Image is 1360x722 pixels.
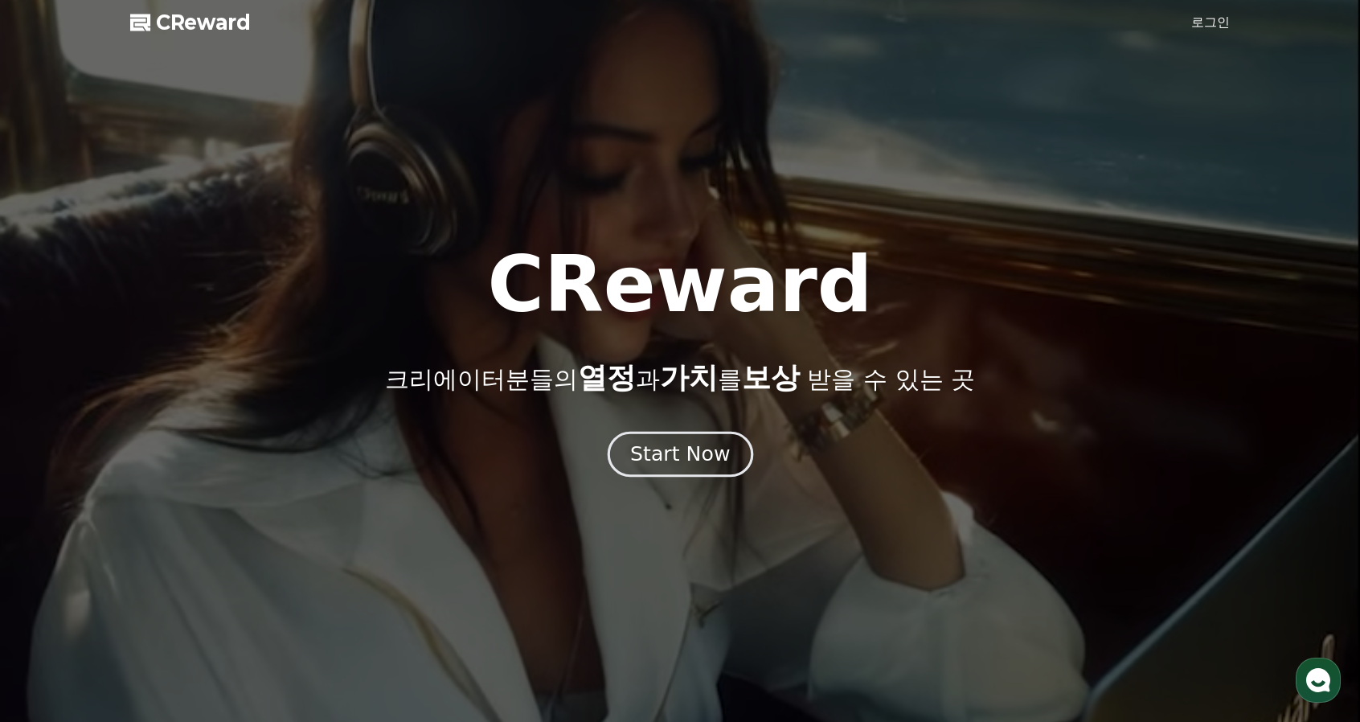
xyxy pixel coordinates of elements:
span: 가치 [660,361,718,394]
div: Start Now [630,441,730,468]
span: 대화 [147,535,166,548]
a: Start Now [611,449,750,464]
button: Start Now [607,432,752,478]
h1: CReward [487,246,872,323]
a: CReward [130,10,251,35]
a: 설정 [207,510,309,550]
span: 보상 [742,361,800,394]
a: 대화 [106,510,207,550]
span: 설정 [248,534,268,547]
a: 로그인 [1191,13,1230,32]
span: 열정 [578,361,636,394]
span: CReward [156,10,251,35]
span: 홈 [51,534,60,547]
a: 홈 [5,510,106,550]
p: 크리에이터분들의 과 를 받을 수 있는 곳 [385,362,975,394]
